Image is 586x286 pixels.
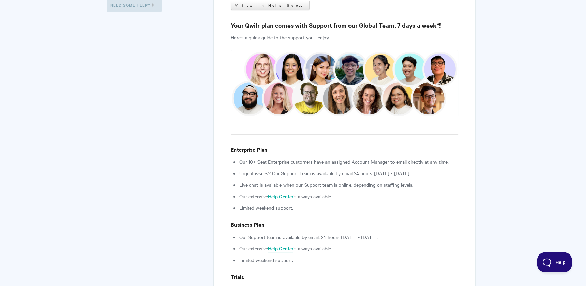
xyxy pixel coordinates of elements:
h3: Your Qwilr plan comes with Support from our Global Team, 7 days a week*! [231,21,458,30]
h4: Trials [231,272,458,281]
a: Help Center [268,245,293,252]
li: Our Support team is available by email, 24 hours [DATE] - [DATE]. [239,233,458,241]
li: Limited weekend support. [239,256,458,264]
h4: Business Plan [231,220,458,229]
iframe: Toggle Customer Support [537,252,572,272]
li: Limited weekend support. [239,204,458,212]
a: Help Center [268,193,293,200]
h4: Enterprise Plan [231,145,458,154]
a: View in Help Scout [231,1,310,10]
img: file-nhF9XdI459.png [231,50,458,117]
li: Urgent issues? Our Support Team is available by email 24 hours [DATE] - [DATE]. [239,169,458,177]
li: Live chat is available when our Support team is online, depending on staffing levels. [239,181,458,189]
p: Here's a quick guide to the support you'll enjoy [231,33,458,41]
li: Our extensive is always available. [239,192,458,200]
li: Our 10+ Seat Enterprise customers have an assigned Account Manager to email directly at any time. [239,158,458,166]
li: Our extensive is always available. [239,244,458,252]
